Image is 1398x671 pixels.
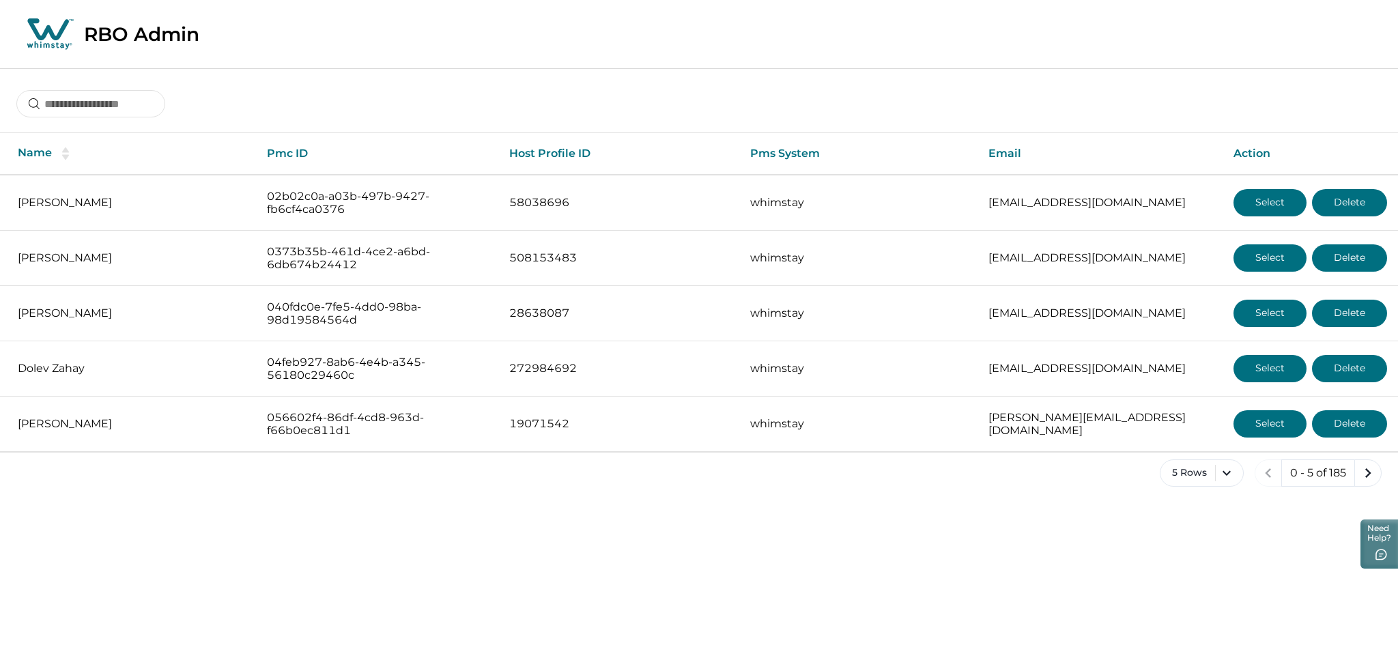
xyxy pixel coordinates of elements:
p: [PERSON_NAME] [18,251,245,265]
button: previous page [1255,459,1282,487]
th: Action [1223,133,1398,175]
p: Dolev Zahay [18,362,245,375]
button: Select [1233,410,1307,438]
p: [PERSON_NAME] [18,417,245,431]
th: Email [978,133,1223,175]
button: Delete [1312,189,1387,216]
button: next page [1354,459,1382,487]
button: Select [1233,244,1307,272]
button: Select [1233,300,1307,327]
p: whimstay [750,196,967,210]
p: [EMAIL_ADDRESS][DOMAIN_NAME] [988,196,1212,210]
p: 02b02c0a-a03b-497b-9427-fb6cf4ca0376 [267,190,487,216]
button: 0 - 5 of 185 [1281,459,1355,487]
button: Select [1233,355,1307,382]
p: 58038696 [509,196,728,210]
p: [EMAIL_ADDRESS][DOMAIN_NAME] [988,362,1212,375]
th: Pmc ID [256,133,498,175]
button: Delete [1312,410,1387,438]
p: [PERSON_NAME][EMAIL_ADDRESS][DOMAIN_NAME] [988,411,1212,438]
p: 19071542 [509,417,728,431]
p: 272984692 [509,362,728,375]
p: [PERSON_NAME] [18,196,245,210]
th: Host Profile ID [498,133,739,175]
p: 0 - 5 of 185 [1290,466,1346,480]
button: Delete [1312,244,1387,272]
p: [PERSON_NAME] [18,306,245,320]
p: whimstay [750,362,967,375]
p: 508153483 [509,251,728,265]
button: sorting [52,147,79,160]
button: Select [1233,189,1307,216]
button: Delete [1312,300,1387,327]
p: whimstay [750,306,967,320]
p: 056602f4-86df-4cd8-963d-f66b0ec811d1 [267,411,487,438]
p: whimstay [750,417,967,431]
p: 04feb927-8ab6-4e4b-a345-56180c29460c [267,356,487,382]
p: RBO Admin [84,23,199,46]
button: 5 Rows [1160,459,1244,487]
th: Pms System [739,133,978,175]
p: 0373b35b-461d-4ce2-a6bd-6db674b24412 [267,245,487,272]
p: 040fdc0e-7fe5-4dd0-98ba-98d19584564d [267,300,487,327]
p: whimstay [750,251,967,265]
p: [EMAIL_ADDRESS][DOMAIN_NAME] [988,306,1212,320]
button: Delete [1312,355,1387,382]
p: 28638087 [509,306,728,320]
p: [EMAIL_ADDRESS][DOMAIN_NAME] [988,251,1212,265]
